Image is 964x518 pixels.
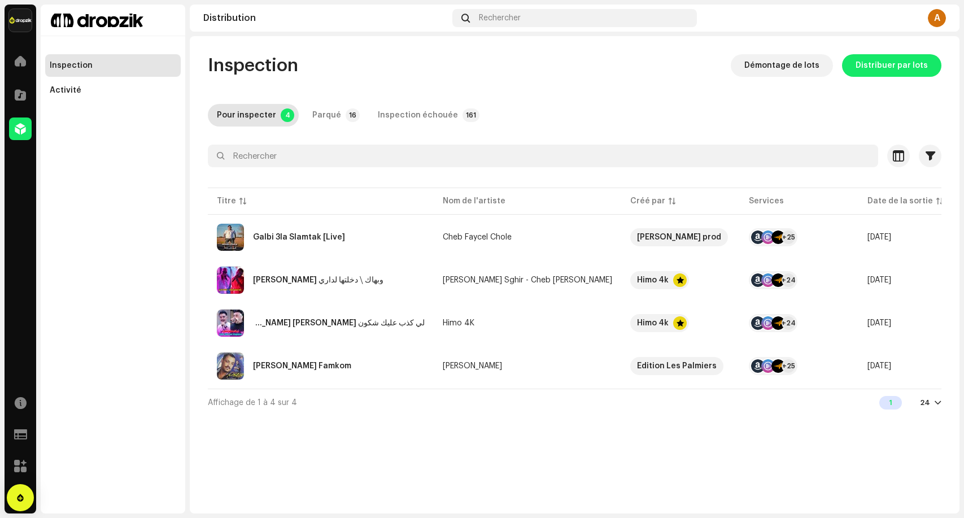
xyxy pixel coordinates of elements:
div: [PERSON_NAME] Sghir - Cheb [PERSON_NAME] [443,276,612,284]
div: Activité [50,86,81,95]
div: Zidou Charkou Famkom [253,362,351,370]
p-badge: 161 [463,108,479,122]
span: 7 oct. 2025 [867,362,891,370]
img: 6b198820-6d9f-4d8e-bd7e-78ab9e57ca24 [9,9,32,32]
div: Himo 4K [443,319,474,327]
span: 8 oct. 2025 [867,319,891,327]
span: Himo 4k [630,314,731,332]
img: e9327f91-4221-4108-906c-db035a3503a5 [217,352,244,380]
span: Himo 4K [443,319,612,327]
span: Himo 4k [630,271,731,289]
div: لي كذب عليك شكون Galek 3lik Rani Maghboun [253,319,425,327]
div: Parqué [312,104,341,127]
span: Affichage de 1 à 4 sur 4 [208,399,297,407]
div: Pour inspecter [217,104,276,127]
p-badge: 4 [281,108,294,122]
img: 093cfdf0-c121-4c69-bdab-2ca1e16a6dbc [217,310,244,337]
div: +25 [782,230,795,244]
span: Cheikh Chaib [443,362,612,370]
span: Reda Sghir - Cheb Wahid [443,276,612,284]
re-m-nav-item: Activité [45,79,181,102]
div: Edition Les Palmiers [637,357,717,375]
div: يامرا حسنك وبهاك ⧸ دخلتها لداري [253,276,383,284]
div: 24 [920,398,930,407]
div: Inspection échouée [378,104,458,127]
div: Inspection [50,61,93,70]
div: A [928,9,946,27]
span: Cheb Faycel Chole [443,233,612,241]
span: Rechercher [479,14,521,23]
div: Créé par [630,195,665,207]
div: Open Intercom Messenger [7,484,34,511]
button: Distribuer par lots [842,54,941,77]
div: Cheb Faycel Chole [443,233,512,241]
span: Inspection [208,54,298,77]
span: 8 oct. 2025 [867,276,891,284]
div: +24 [782,273,795,287]
div: Himo 4k [637,271,669,289]
span: Bobo Benamar prod [630,228,731,246]
span: Démontage de lots [744,54,819,77]
div: Titre [217,195,236,207]
span: 8 oct. 2025 [867,233,891,241]
p-badge: 16 [346,108,360,122]
span: Edition Les Palmiers [630,357,731,375]
div: Himo 4k [637,314,669,332]
div: Distribution [203,14,448,23]
input: Rechercher [208,145,878,167]
button: Démontage de lots [731,54,833,77]
re-m-nav-item: Inspection [45,54,181,77]
div: 1 [879,396,902,410]
div: +24 [782,316,795,330]
img: 286b6348-ba6d-4667-b3f5-6e051897b556 [217,224,244,251]
div: +25 [782,359,795,373]
div: [PERSON_NAME] prod [637,228,721,246]
div: [PERSON_NAME] [443,362,502,370]
div: Galbi 3la Slamtak [Live] [253,233,345,241]
div: Date de la sortie [867,195,933,207]
span: Distribuer par lots [856,54,928,77]
img: b9fab781-9fdd-4457-9451-737cd2eaa396 [217,267,244,294]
